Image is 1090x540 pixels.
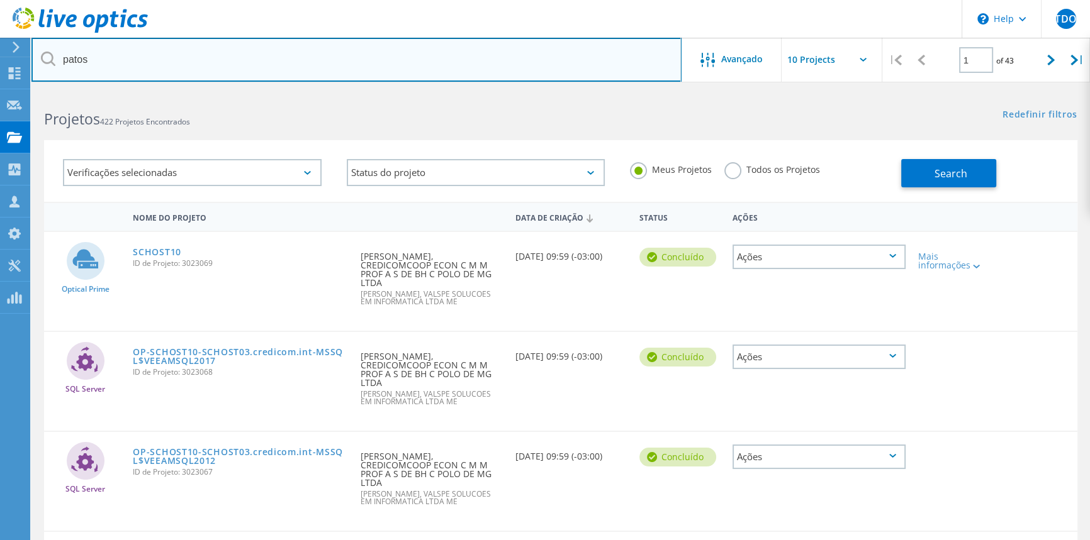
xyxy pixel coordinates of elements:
div: | [1064,38,1090,82]
span: ID de Projeto: 3023068 [133,368,347,376]
a: Live Optics Dashboard [13,26,148,35]
label: Todos os Projetos [724,162,820,174]
div: Ações [726,205,913,228]
span: ID de Projeto: 3023067 [133,468,347,476]
div: Status [633,205,726,228]
div: Concluído [639,248,716,267]
div: [PERSON_NAME], CREDICOMCOOP ECON C M M PROF A S DE BH C POLO DE MG LTDA [354,332,509,418]
div: Ações [733,245,906,269]
div: [PERSON_NAME], CREDICOMCOOP ECON C M M PROF A S DE BH C POLO DE MG LTDA [354,232,509,318]
a: SCHOST10 [133,248,181,256]
div: Nome do Projeto [126,205,354,228]
span: SQL Server [65,385,105,393]
span: ID de Projeto: 3023069 [133,260,347,267]
span: [PERSON_NAME], VALSPE SOLUCOES EM INFORMATICA LTDA ME [361,290,503,306]
div: Ações [733,444,906,469]
span: 422 Projetos Encontrados [100,116,190,127]
a: OP-SCHOST10-SCHOST03.credicom.int-MSSQL$VEEAMSQL2017 [133,348,347,365]
div: [DATE] 09:59 (-03:00) [509,432,633,473]
div: Concluído [639,348,716,366]
div: [PERSON_NAME], CREDICOMCOOP ECON C M M PROF A S DE BH C POLO DE MG LTDA [354,432,509,518]
span: JTDOJ [1052,14,1080,24]
div: [DATE] 09:59 (-03:00) [509,332,633,373]
button: Search [901,159,996,187]
label: Meus Projetos [630,162,712,174]
span: Search [935,167,967,180]
div: Status do projeto [347,159,605,186]
div: Ações [733,344,906,369]
span: SQL Server [65,485,105,493]
div: [DATE] 09:59 (-03:00) [509,232,633,273]
span: [PERSON_NAME], VALSPE SOLUCOES EM INFORMATICA LTDA ME [361,390,503,405]
span: of 43 [996,55,1014,66]
div: | [882,38,908,82]
a: Redefinir filtros [1003,110,1077,121]
div: Verificações selecionadas [63,159,322,186]
div: Data de Criação [509,205,633,229]
div: Mais informações [918,252,988,270]
span: Optical Prime [62,285,110,293]
svg: \n [977,13,989,25]
b: Projetos [44,109,100,129]
div: Concluído [639,448,716,466]
input: Pesquisar projetos por nome, proprietário, ID, empresa, etc [31,38,682,82]
a: OP-SCHOST10-SCHOST03.credicom.int-MSSQL$VEEAMSQL2012 [133,448,347,465]
span: [PERSON_NAME], VALSPE SOLUCOES EM INFORMATICA LTDA ME [361,490,503,505]
span: Avançado [721,55,763,63]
